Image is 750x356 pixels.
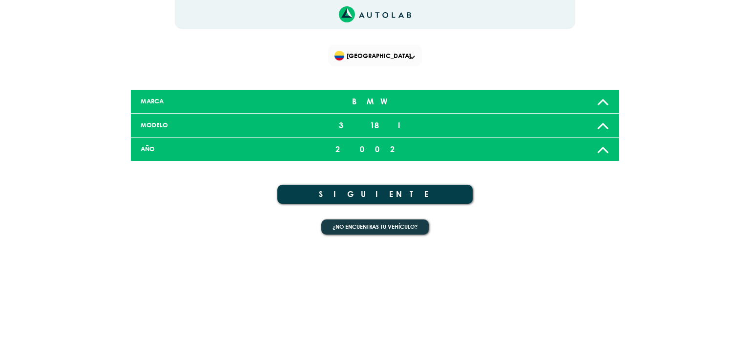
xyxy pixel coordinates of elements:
[131,138,619,161] a: AÑO 2002
[339,9,412,19] a: Link al sitio de autolab
[334,51,344,60] img: Flag of COLOMBIA
[133,120,294,130] div: MODELO
[294,116,456,135] div: 318 I
[277,185,473,204] button: SIGUIENTE
[334,49,418,62] span: [GEOGRAPHIC_DATA]
[131,90,619,114] a: MARCA BMW
[133,144,294,154] div: AÑO
[321,219,429,235] button: ¿No encuentras tu vehículo?
[328,45,422,66] div: Flag of COLOMBIA[GEOGRAPHIC_DATA]
[294,139,456,159] div: 2002
[131,114,619,138] a: MODELO 318 I
[294,92,456,111] div: BMW
[133,97,294,106] div: MARCA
